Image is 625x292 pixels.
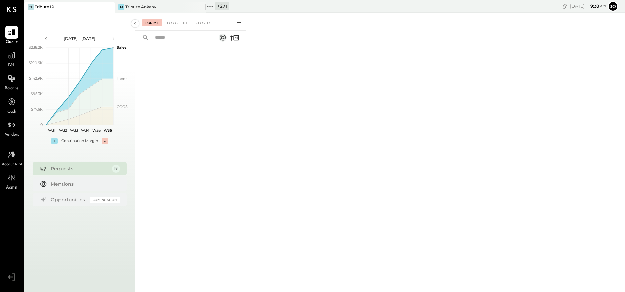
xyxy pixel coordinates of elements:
div: Tribute Ankeny [125,4,156,10]
text: $190.6K [29,60,43,65]
text: Sales [117,45,127,50]
text: W35 [92,128,101,133]
span: Cash [7,109,16,115]
button: Jo [608,1,618,12]
a: Accountant [0,148,23,168]
div: TA [118,4,124,10]
div: + [51,138,58,144]
div: For Me [142,19,162,26]
div: - [102,138,108,144]
a: P&L [0,49,23,69]
text: W32 [59,128,67,133]
text: $47.6K [31,107,43,112]
span: P&L [8,62,16,69]
div: Requests [51,165,109,172]
text: $238.2K [29,45,43,50]
a: Vendors [0,119,23,138]
a: Admin [0,171,23,191]
div: Tribute IRL [35,4,57,10]
span: Balance [5,86,19,92]
span: Vendors [5,132,19,138]
span: Accountant [2,162,22,168]
text: $95.3K [31,91,43,96]
div: Coming Soon [90,197,120,203]
text: COGS [117,104,128,109]
div: Mentions [51,181,117,187]
a: Balance [0,72,23,92]
text: W33 [70,128,78,133]
div: [DATE] [570,3,606,9]
a: Queue [0,26,23,45]
div: Contribution Margin [61,138,98,144]
div: Opportunities [51,196,86,203]
div: TI [28,4,34,10]
div: For Client [164,19,191,26]
div: + 271 [215,2,229,10]
text: Labor [117,76,127,81]
text: W31 [48,128,55,133]
text: $142.9K [29,76,43,81]
div: Closed [192,19,213,26]
text: W36 [103,128,112,133]
div: 18 [112,165,120,173]
span: Admin [6,185,17,191]
div: [DATE] - [DATE] [51,36,108,41]
div: copy link [561,3,568,10]
text: W34 [81,128,90,133]
text: 0 [40,122,43,127]
span: Queue [6,39,18,45]
a: Cash [0,95,23,115]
